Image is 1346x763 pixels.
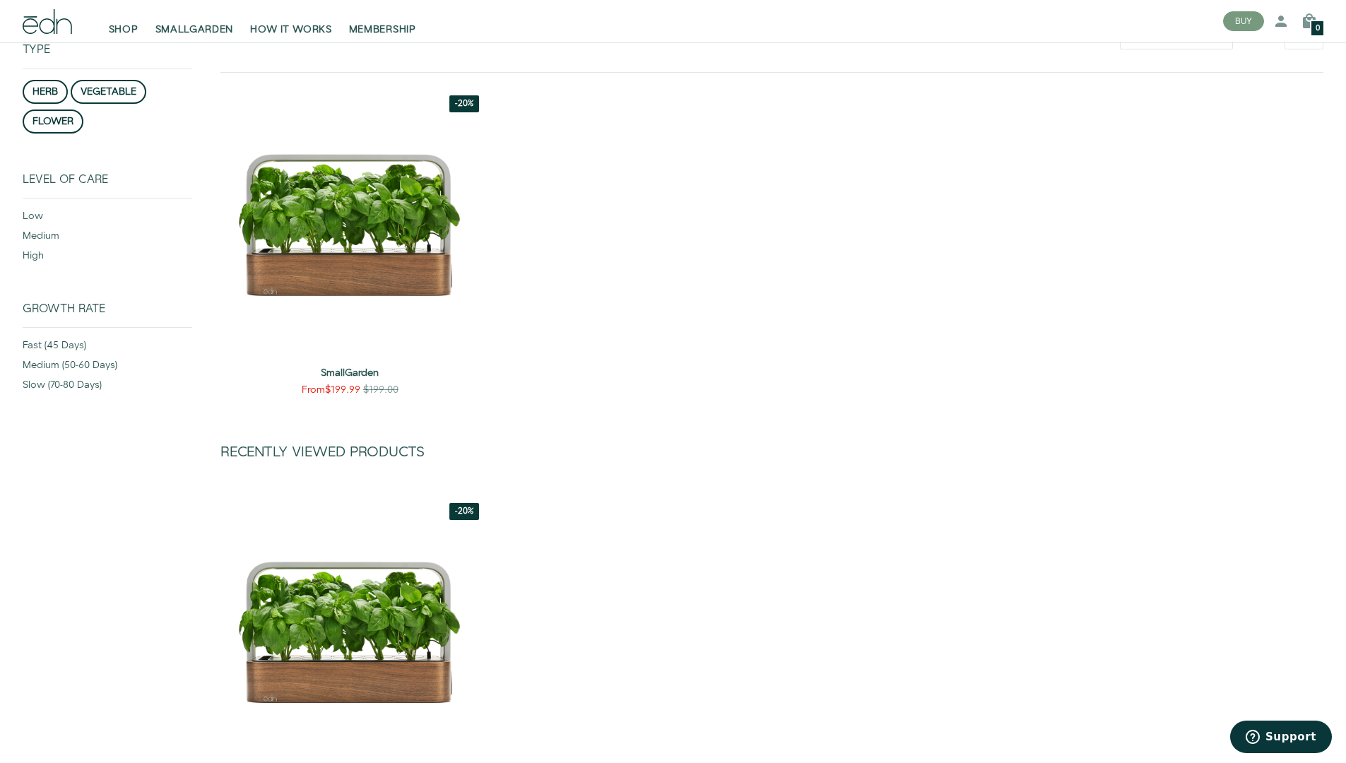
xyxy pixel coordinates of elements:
button: herb [23,80,68,104]
h3: Recently Viewed Products [220,445,1284,461]
a: HOW IT WORKS [242,6,340,37]
span: SHOP [109,23,138,37]
div: low [23,209,192,229]
button: flower [23,110,83,134]
span: -20% [455,507,473,516]
span: -20% [455,100,473,108]
div: Growth Rate [23,302,192,327]
span: $199.99 [325,383,360,397]
span: MEMBERSHIP [349,23,416,37]
a: SmallGarden [220,366,479,380]
span: HOW IT WORKS [250,23,331,37]
a: SMALLGARDEN [147,6,242,37]
span: SMALLGARDEN [155,23,234,37]
img: SmallGarden [220,503,479,762]
button: vegetable [71,80,146,104]
div: medium (50-60 days) [23,358,192,378]
div: high [23,249,192,268]
span: 0 [1316,25,1320,32]
img: SmallGarden [220,95,479,354]
div: Level of Care [23,173,192,198]
a: SHOP [100,6,147,37]
div: $199.00 [360,383,399,397]
div: From [302,383,360,397]
button: BUY [1223,11,1264,31]
a: MEMBERSHIP [341,6,425,37]
div: slow (70-80 days) [23,378,192,398]
div: fast (45 days) [23,338,192,358]
div: medium [23,229,192,249]
iframe: Opens a widget where you can find more information [1229,721,1332,756]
